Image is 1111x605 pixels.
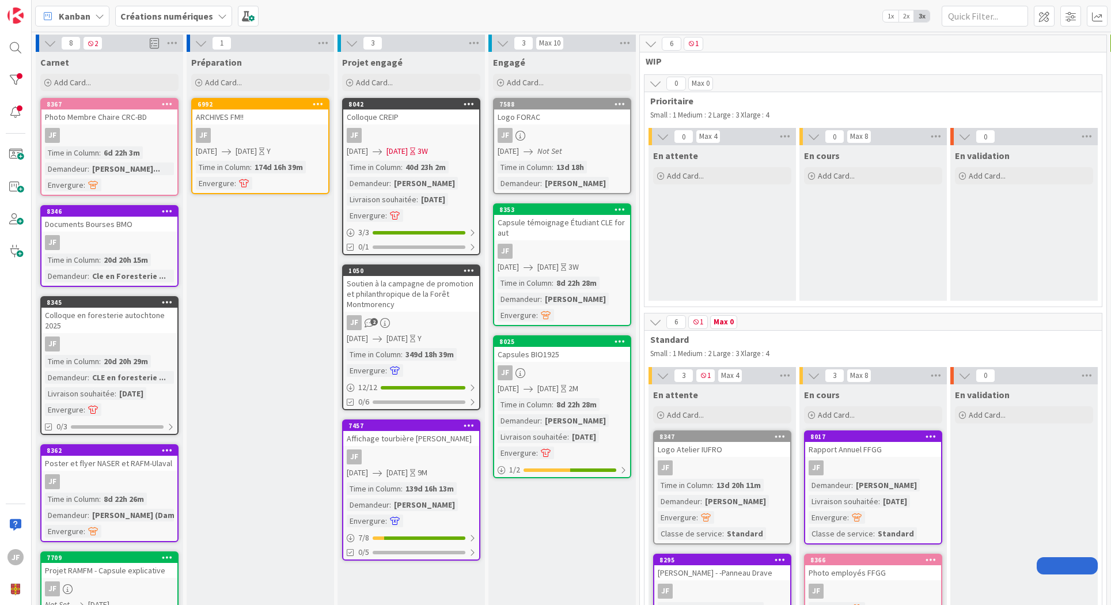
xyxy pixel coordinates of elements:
[343,225,479,240] div: 3/3
[386,145,408,157] span: [DATE]
[498,161,552,173] div: Time in Column
[88,371,89,384] span: :
[494,215,630,240] div: Capsule témoignage Étudiant CLE for aut
[494,109,630,124] div: Logo FORAC
[514,36,533,50] span: 3
[358,532,369,544] span: 7 / 8
[666,315,686,329] span: 6
[418,193,448,206] div: [DATE]
[89,509,193,521] div: [PERSON_NAME] (Damas...
[714,319,734,325] div: Max 0
[47,298,177,307] div: 8345
[646,55,1092,67] span: WIP
[347,482,401,495] div: Time in Column
[358,241,369,253] span: 0/1
[654,432,790,457] div: 8347Logo Atelier IUFRO
[192,109,328,124] div: ARCHIVES FM!!
[59,9,90,23] span: Kanban
[41,297,177,308] div: 8345
[662,37,681,51] span: 6
[650,95,1087,107] span: Prioritaire
[418,467,427,479] div: 9M
[41,206,177,217] div: 8346
[553,277,600,289] div: 8d 22h 28m
[659,433,790,441] div: 8347
[702,495,769,508] div: [PERSON_NAME]
[552,277,553,289] span: :
[542,414,609,427] div: [PERSON_NAME]
[688,315,708,329] span: 1
[343,109,479,124] div: Colloque CREIP
[212,36,232,50] span: 1
[99,254,101,266] span: :
[567,430,569,443] span: :
[54,77,91,88] span: Add Card...
[568,261,579,273] div: 3W
[498,293,540,305] div: Demandeur
[385,209,387,222] span: :
[343,276,479,312] div: Soutien à la campagne de promotion et philanthropique de la Forêt Montmorency
[494,205,630,215] div: 8353
[347,332,368,345] span: [DATE]
[537,261,559,273] span: [DATE]
[41,474,177,489] div: JF
[45,146,99,159] div: Time in Column
[499,206,630,214] div: 8353
[45,525,84,538] div: Envergure
[914,10,930,22] span: 3x
[401,161,403,173] span: :
[343,128,479,143] div: JF
[403,482,457,495] div: 139d 16h 13m
[722,527,724,540] span: :
[45,403,84,416] div: Envergure
[56,421,67,433] span: 0/3
[196,128,211,143] div: JF
[810,433,941,441] div: 8017
[342,56,403,68] span: Projet engagé
[873,527,875,540] span: :
[658,584,673,599] div: JF
[389,177,391,190] span: :
[45,509,88,521] div: Demandeur
[347,315,362,330] div: JF
[809,479,851,491] div: Demandeur
[542,293,609,305] div: [PERSON_NAME]
[898,10,914,22] span: 2x
[385,515,387,527] span: :
[942,6,1028,27] input: Quick Filter...
[684,37,703,51] span: 1
[692,81,710,86] div: Max 0
[674,130,693,143] span: 0
[347,209,385,222] div: Envergure
[658,511,696,524] div: Envergure
[654,432,790,442] div: 8347
[7,549,24,565] div: JF
[494,244,630,259] div: JF
[41,206,177,232] div: 8346Documents Bourses BMO
[41,235,177,250] div: JF
[236,145,257,157] span: [DATE]
[654,565,790,580] div: [PERSON_NAME] - -Panneau Drave
[348,100,479,108] div: 8042
[700,495,702,508] span: :
[389,498,391,511] span: :
[391,498,458,511] div: [PERSON_NAME]
[99,493,101,505] span: :
[805,432,941,457] div: 8017Rapport Annuel FFGG
[120,10,213,22] b: Créations numériques
[805,584,941,599] div: JF
[348,422,479,430] div: 7457
[41,553,177,563] div: 7709
[499,338,630,346] div: 8025
[553,398,600,411] div: 8d 22h 28m
[192,128,328,143] div: JF
[498,309,536,322] div: Envergure
[540,177,542,190] span: :
[809,527,873,540] div: Classe de service
[45,493,99,505] div: Time in Column
[659,556,790,564] div: 8295
[850,373,868,379] div: Max 8
[498,145,519,157] span: [DATE]
[343,266,479,276] div: 1050
[45,270,88,282] div: Demandeur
